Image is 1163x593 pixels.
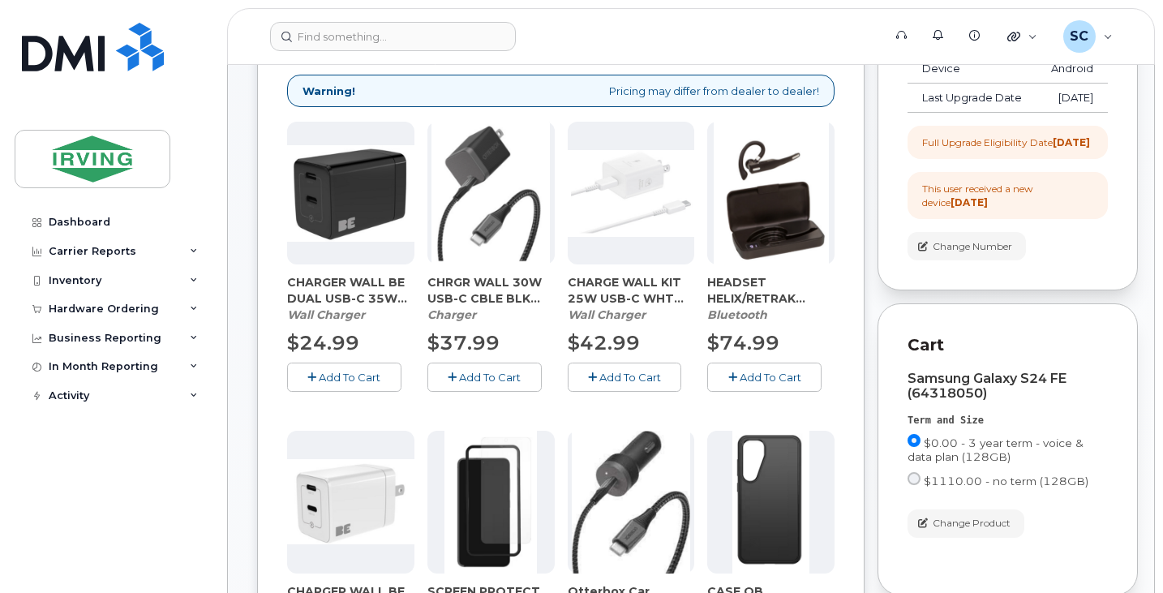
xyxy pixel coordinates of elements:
[740,371,801,384] span: Add To Cart
[270,22,516,51] input: Find something...
[922,182,1093,209] div: This user received a new device
[1036,54,1108,84] td: Android
[1052,20,1124,53] div: Steve Craig
[568,274,695,307] span: CHARGE WALL KIT 25W USB-C WHT (SKU 64287309)
[908,436,1084,463] span: $0.00 - 3 year term - voice & data plan (128GB)
[427,363,542,391] button: Add To Cart
[1070,27,1088,46] span: SC
[908,434,921,447] input: $0.00 - 3 year term - voice & data plan (128GB)
[908,232,1026,260] button: Change Number
[287,307,365,322] em: Wall Charger
[287,331,359,355] span: $24.99
[427,331,500,355] span: $37.99
[568,150,695,236] img: CHARGE_WALL_KIT_25W_USB-C_WHT.png
[568,307,646,322] em: Wall Charger
[908,372,1108,401] div: Samsung Galaxy S24 FE (64318050)
[287,274,414,307] span: CHARGER WALL BE DUAL USB-C 35W (SKU 64281532)
[908,414,1108,428] div: Term and Size
[1053,136,1090,148] strong: [DATE]
[707,274,835,307] span: HEADSET HELIX/RETRAK BLUETOOTH (64254889)
[568,274,695,323] div: CHARGE WALL KIT 25W USB-C WHT (SKU 64287309)
[714,122,829,264] img: download.png
[572,431,691,574] img: download.jpg
[908,472,921,485] input: $1110.00 - no term (128GB)
[996,20,1049,53] div: Quicklinks
[427,274,555,323] div: CHRGR WALL 30W USB-C CBLE BLK (64283994)
[459,371,521,384] span: Add To Cart
[908,54,1036,84] td: Device
[732,431,809,574] img: s24_fe_ob_sym.png
[427,274,555,307] span: CHRGR WALL 30W USB-C CBLE BLK (64283994)
[707,307,767,322] em: Bluetooth
[707,363,822,391] button: Add To Cart
[933,239,1012,254] span: Change Number
[431,122,550,264] img: chrgr_wall_30w_-_blk.png
[287,363,401,391] button: Add To Cart
[568,363,682,391] button: Add To Cart
[319,371,380,384] span: Add To Cart
[287,274,414,323] div: CHARGER WALL BE DUAL USB-C 35W (SKU 64281532)
[287,459,414,544] img: BE.png
[444,431,537,574] img: image003.png
[707,274,835,323] div: HEADSET HELIX/RETRAK BLUETOOTH (64254889)
[1036,84,1108,113] td: [DATE]
[922,135,1090,149] div: Full Upgrade Eligibility Date
[287,145,414,242] img: CHARGER_WALL_BE_DUAL_USB-C_35W.png
[908,84,1036,113] td: Last Upgrade Date
[924,475,1088,488] span: $1110.00 - no term (128GB)
[951,196,988,208] strong: [DATE]
[427,307,476,322] em: Charger
[933,516,1011,531] span: Change Product
[908,333,1108,357] p: Cart
[599,371,661,384] span: Add To Cart
[303,84,355,99] strong: Warning!
[287,75,835,108] div: Pricing may differ from dealer to dealer!
[568,331,640,355] span: $42.99
[908,509,1024,538] button: Change Product
[707,331,779,355] span: $74.99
